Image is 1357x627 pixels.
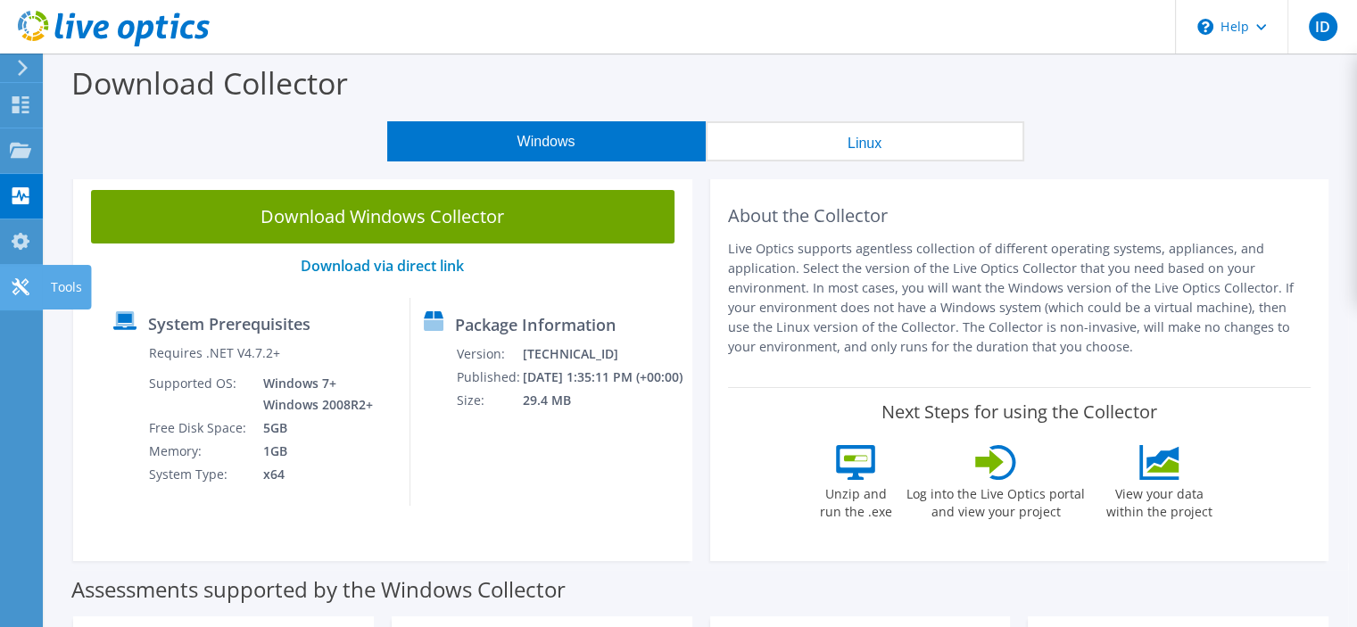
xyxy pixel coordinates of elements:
[148,417,250,440] td: Free Disk Space:
[455,316,615,334] label: Package Information
[250,440,376,463] td: 1GB
[456,342,521,366] td: Version:
[906,480,1086,521] label: Log into the Live Optics portal and view your project
[728,205,1311,227] h2: About the Collector
[815,480,897,521] label: Unzip and run the .exe
[522,342,684,366] td: [TECHNICAL_ID]
[522,366,684,389] td: [DATE] 1:35:11 PM (+00:00)
[148,372,250,417] td: Supported OS:
[881,401,1157,423] label: Next Steps for using the Collector
[1095,480,1223,521] label: View your data within the project
[148,463,250,486] td: System Type:
[522,389,684,412] td: 29.4 MB
[71,62,348,103] label: Download Collector
[706,121,1024,161] button: Linux
[91,190,674,243] a: Download Windows Collector
[148,440,250,463] td: Memory:
[42,265,91,309] div: Tools
[728,239,1311,357] p: Live Optics supports agentless collection of different operating systems, appliances, and applica...
[301,256,464,276] a: Download via direct link
[387,121,706,161] button: Windows
[149,344,280,362] label: Requires .NET V4.7.2+
[71,581,566,598] label: Assessments supported by the Windows Collector
[456,389,521,412] td: Size:
[1309,12,1337,41] span: ID
[456,366,521,389] td: Published:
[250,417,376,440] td: 5GB
[148,315,310,333] label: System Prerequisites
[1197,19,1213,35] svg: \n
[250,463,376,486] td: x64
[250,372,376,417] td: Windows 7+ Windows 2008R2+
